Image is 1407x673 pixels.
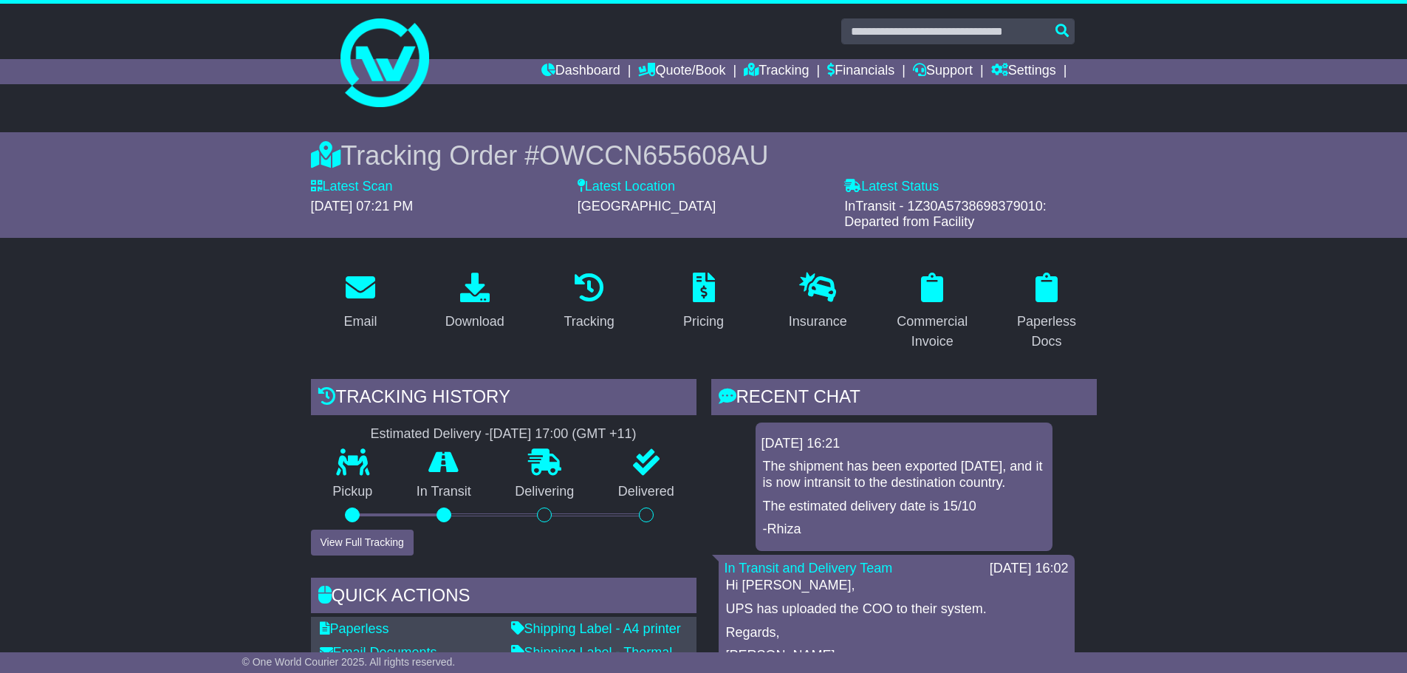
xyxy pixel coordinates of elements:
a: Commercial Invoice [883,267,982,357]
div: Tracking history [311,379,696,419]
a: Paperless [320,621,389,636]
div: Insurance [789,312,847,332]
div: Commercial Invoice [892,312,973,352]
a: Tracking [744,59,809,84]
span: InTransit - 1Z30A5738698379010: Departed from Facility [844,199,1047,230]
label: Latest Location [578,179,675,195]
div: [DATE] 17:00 (GMT +11) [490,426,637,443]
div: Estimated Delivery - [311,426,696,443]
p: Regards, [726,625,1067,641]
a: Quote/Book [638,59,725,84]
div: Download [445,312,504,332]
p: [PERSON_NAME] [726,648,1067,664]
p: Hi [PERSON_NAME], [726,578,1067,594]
span: © One World Courier 2025. All rights reserved. [242,656,456,668]
a: Insurance [779,267,857,337]
div: [DATE] 16:21 [761,436,1047,452]
a: Download [436,267,514,337]
div: [DATE] 16:02 [990,561,1069,577]
a: Support [913,59,973,84]
a: In Transit and Delivery Team [725,561,893,575]
p: The estimated delivery date is 15/10 [763,499,1045,515]
p: UPS has uploaded the COO to their system. [726,601,1067,618]
div: Email [343,312,377,332]
a: Email Documents [320,645,437,660]
button: View Full Tracking [311,530,414,556]
a: Tracking [554,267,623,337]
span: OWCCN655608AU [539,140,768,171]
div: Tracking [564,312,614,332]
p: Delivering [493,484,597,500]
a: Settings [991,59,1056,84]
p: In Transit [394,484,493,500]
div: Tracking Order # [311,140,1097,171]
a: Paperless Docs [997,267,1097,357]
a: Financials [827,59,894,84]
label: Latest Scan [311,179,393,195]
a: Email [334,267,386,337]
div: Paperless Docs [1007,312,1087,352]
p: Delivered [596,484,696,500]
label: Latest Status [844,179,939,195]
div: Pricing [683,312,724,332]
div: RECENT CHAT [711,379,1097,419]
a: Shipping Label - A4 printer [511,621,681,636]
span: [DATE] 07:21 PM [311,199,414,213]
p: Pickup [311,484,395,500]
p: -Rhiza [763,522,1045,538]
a: Dashboard [541,59,620,84]
div: Quick Actions [311,578,696,618]
span: [GEOGRAPHIC_DATA] [578,199,716,213]
p: The shipment has been exported [DATE], and it is now intransit to the destination country. [763,459,1045,491]
a: Pricing [674,267,733,337]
